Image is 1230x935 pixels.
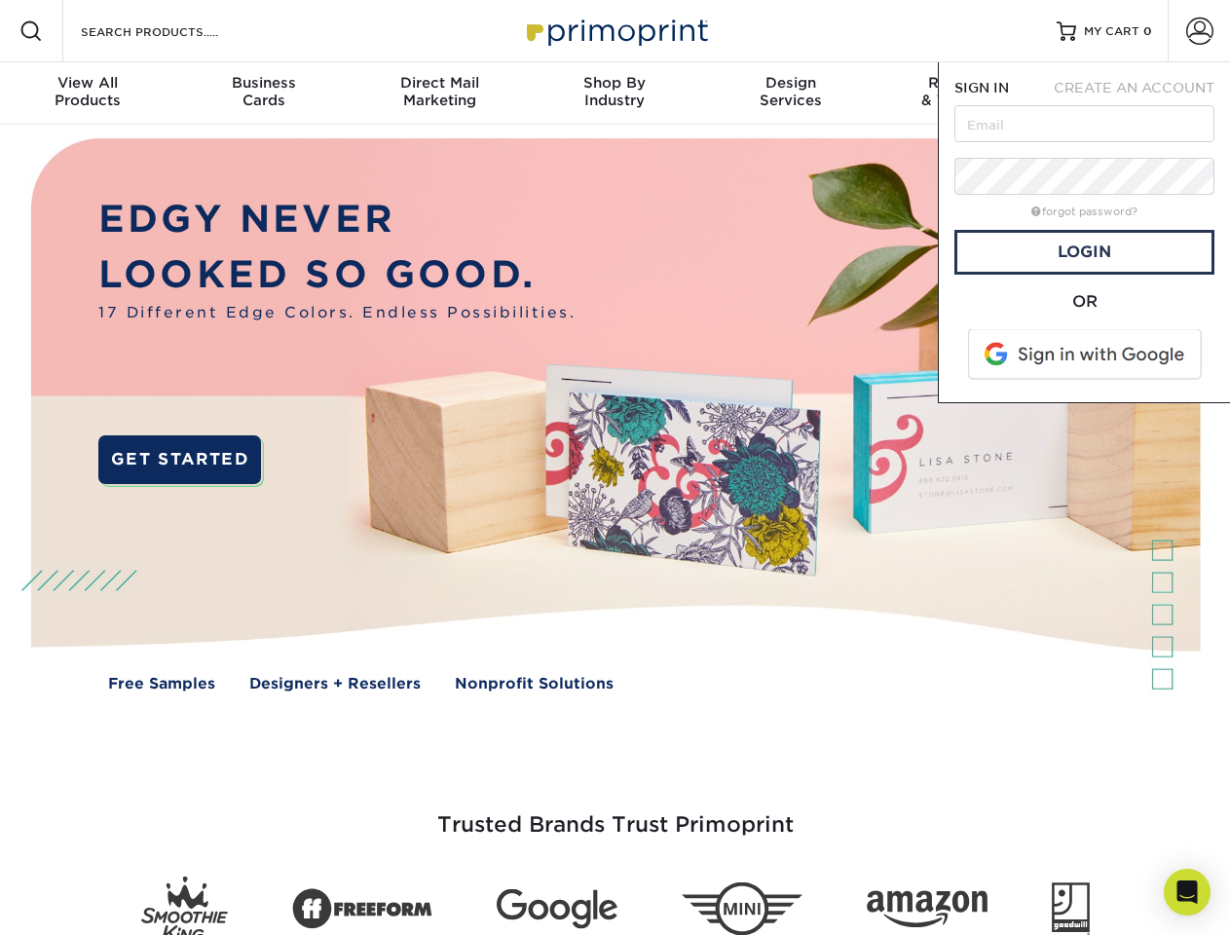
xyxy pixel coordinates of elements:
img: Goodwill [1052,882,1090,935]
p: LOOKED SO GOOD. [98,247,576,303]
a: Direct MailMarketing [352,62,527,125]
p: EDGY NEVER [98,192,576,247]
span: Resources [878,74,1054,92]
span: Business [175,74,351,92]
span: CREATE AN ACCOUNT [1054,80,1214,95]
span: 17 Different Edge Colors. Endless Possibilities. [98,302,576,324]
span: Direct Mail [352,74,527,92]
div: Open Intercom Messenger [1164,869,1211,916]
div: Cards [175,74,351,109]
a: Shop ByIndustry [527,62,702,125]
a: Login [954,230,1214,275]
img: Amazon [867,891,988,928]
span: SIGN IN [954,80,1009,95]
img: Primoprint [518,10,713,52]
div: Services [703,74,878,109]
div: OR [954,290,1214,314]
a: Free Samples [108,673,215,695]
span: MY CART [1084,23,1139,40]
div: Marketing [352,74,527,109]
a: GET STARTED [98,435,261,484]
span: Shop By [527,74,702,92]
a: forgot password? [1031,206,1137,218]
div: Industry [527,74,702,109]
img: Google [497,889,617,929]
a: Designers + Resellers [249,673,421,695]
a: DesignServices [703,62,878,125]
h3: Trusted Brands Trust Primoprint [46,766,1185,861]
input: SEARCH PRODUCTS..... [79,19,269,43]
input: Email [954,105,1214,142]
span: Design [703,74,878,92]
a: Nonprofit Solutions [455,673,614,695]
a: BusinessCards [175,62,351,125]
span: 0 [1143,24,1152,38]
a: Resources& Templates [878,62,1054,125]
div: & Templates [878,74,1054,109]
